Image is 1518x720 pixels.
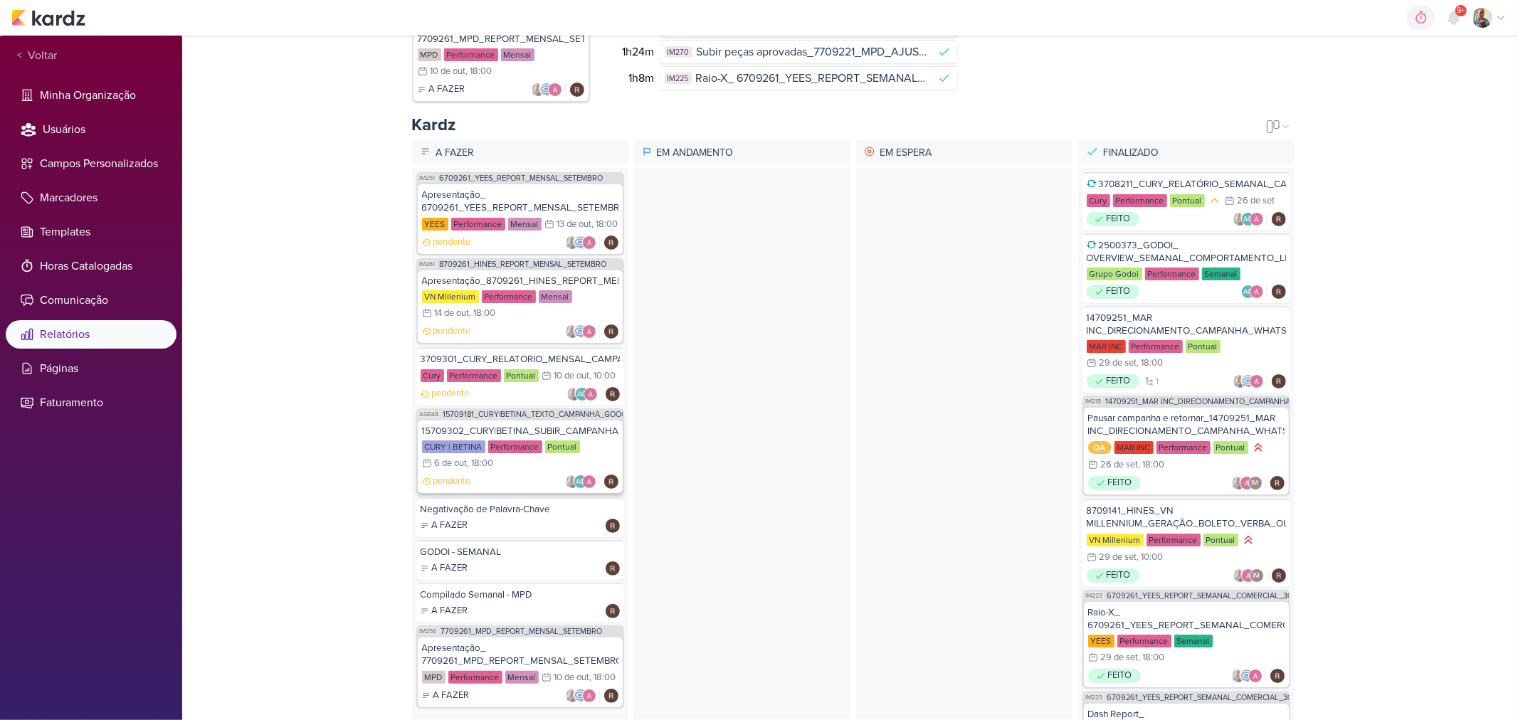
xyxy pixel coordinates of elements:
[482,290,536,303] div: Performance
[6,115,176,144] li: Usuários
[557,220,592,229] div: 13 de out
[422,275,618,287] div: Apresentação_8709261_HINES_REPORT_MENSAL_SETEMBRO
[606,604,620,618] img: Rafael Dornelles
[1241,568,1255,583] img: Alessandra Gomes
[610,70,660,87] div: 1h8m
[433,324,471,339] p: pendente
[447,369,501,382] div: Performance
[6,388,176,417] li: Faturamento
[1240,669,1254,683] img: Caroline Traven De Andrade
[1156,375,1159,388] span: 1
[1270,476,1285,490] img: Rafael Dornelles
[539,83,554,97] img: Caroline Traven De Andrade
[1085,398,1103,406] span: IM218
[418,184,623,254] a: Apresentação_ 6709261_YEES_REPORT_MENSAL_SETEMBRO YEES Performance Mensal 13 de out , 18:00 pendente
[6,320,176,349] li: Relatórios
[470,309,496,318] div: , 18:00
[570,83,584,97] img: Rafael Dornelles
[421,546,620,558] div: GODOI - SEMANAL
[604,235,618,250] img: Rafael Dornelles
[574,475,588,489] div: Aline Gimenez Graciano
[1231,476,1245,490] img: Iara Santos
[1082,499,1290,587] a: 8709141_HINES_VN MILLENNIUM_GERAÇÃO_BOLETO_VERBA_OUTUBRO VN Millenium Performance Pontual 29 de s...
[576,479,585,486] p: AG
[1238,196,1275,206] div: 26 de set
[422,425,618,438] div: 15709302_CURY|BETINA_SUBIR_CAMPANHA_CHACARA_SANTO_ANTONIO
[1082,306,1290,393] a: 14709251_MAR INC_DIRECIONAMENTO_CAMPANHA_WHATSAPP MAR INC Performance Pontual 29 de set , 18:00 F...
[422,189,618,214] div: Apresentação_ 6709261_YEES_REPORT_MENSAL_SETEMBRO
[1243,216,1253,223] p: AG
[565,475,579,489] img: Iara Santos
[6,149,176,178] li: Campos Personalizados
[432,519,468,533] p: A FAZER
[444,48,498,61] div: Performance
[660,66,957,90] a: IM225 Raio-X_ 6709261_YEES_REPORT_SEMANAL_COMERCIAL_30.09
[1472,8,1492,28] img: Iara Santos
[1088,441,1112,454] div: QA
[1117,635,1171,647] div: Performance
[416,583,624,623] a: Compilado Semanal - MPD A FAZER
[604,475,618,489] img: Rafael Dornelles
[488,440,542,453] div: Performance
[431,67,466,76] div: 10 de out
[412,114,456,137] div: Kardz
[504,369,539,382] div: Pontual
[422,671,446,684] div: MPD
[660,40,957,63] a: IM270 Subir peças aprovadas_7709221_MPD_AJUSTES_NEO_ALPHAVILLE_DESDOBRAMENTO_DE_PEÇAS
[1250,374,1264,388] img: Alessandra Gomes
[582,689,596,703] img: Alessandra Gomes
[22,47,57,64] span: Voltar
[582,235,596,250] img: Alessandra Gomes
[1084,408,1289,494] a: Pausar campanha e retornar_14709251_MAR INC_DIRECIONAMENTO_CAMPANHA_WHATSAPP QA MAR INC Performan...
[1241,374,1255,388] img: Caroline Traven De Andrade
[1272,285,1286,299] img: Rafael Dornelles
[421,503,620,516] div: Negativação de Palavra-Chave
[604,324,618,339] img: Rafael Dornelles
[1114,441,1154,454] div: MAR INC
[1087,340,1126,353] div: MAR INC
[592,220,618,229] div: , 18:00
[1108,669,1132,683] p: FEITO
[565,235,579,250] img: Iara Santos
[606,561,620,576] img: Rafael Dornelles
[604,689,618,703] img: Rafael Dornelles
[1243,289,1253,296] p: AG
[565,324,579,339] img: Iara Santos
[432,387,470,401] p: pendente
[1231,669,1245,683] img: Iara Santos
[435,459,468,468] div: 6 de out
[1250,568,1264,583] div: Isabella Machado Guimarães
[432,561,468,576] p: A FAZER
[548,83,562,97] img: Alessandra Gomes
[1272,212,1286,226] img: Rafael Dornelles
[1087,312,1286,337] div: 14709251_MAR INC_DIRECIONAMENTO_CAMPANHA_WHATSAPP
[418,411,441,418] span: AG848
[665,46,692,58] div: IM270
[1250,212,1264,226] img: Alessandra Gomes
[1107,694,1305,702] a: 6709261_YEES_REPORT_SEMANAL_COMERCIAL_30.09
[413,16,589,101] a: Apresentação_ 7709261_MPD_REPORT_MENSAL_SETEMBRO MPD Performance Mensal 10 de out , 18:00 A FAZER
[416,347,624,406] a: 3709301_CURY_RELATORIO_MENSAL_CAMPANHA_CONTRATAÇÃO_RJ Cury Performance Pontual 10 de out , 10:00 ...
[574,324,588,339] img: Caroline Traven De Andrade
[441,628,603,635] a: 7709261_MPD_REPORT_MENSAL_SETEMBRO
[1107,212,1131,226] p: FEITO
[1208,194,1222,208] div: Prioridade Média
[1272,568,1286,583] img: Rafael Dornelles
[17,48,22,64] span: <
[1101,653,1139,662] div: 29 de set
[1106,398,1334,406] a: 14709251_MAR INC_DIRECIONAMENTO_CAMPANHA_WHATSAPP
[418,260,437,268] span: IM261
[422,440,485,453] div: CURY | BETINA
[1174,635,1213,647] div: Semanal
[1082,233,1290,303] a: 2500373_GODOI_ OVERVIEW_SEMANAL_COMPORTAMENTO_LEADS Grupo Godoi Performance Semanal FEITO AG
[11,9,85,26] img: kardz.app
[416,540,624,580] a: GODOI - SEMANAL A FAZER
[1087,268,1142,280] div: Grupo Godoi
[1156,441,1211,454] div: Performance
[1084,602,1289,687] a: Raio-X_ 6709261_YEES_REPORT_SEMANAL_COMERCIAL_30.09 YEES Performance Semanal 29 de set , 18:00 FEITO
[1129,340,1183,353] div: Performance
[1107,374,1131,388] p: FEITO
[435,309,470,318] div: 14 de out
[440,174,603,182] a: 6709261_YEES_REPORT_MENSAL_SETEMBRO
[1137,359,1164,368] div: , 18:00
